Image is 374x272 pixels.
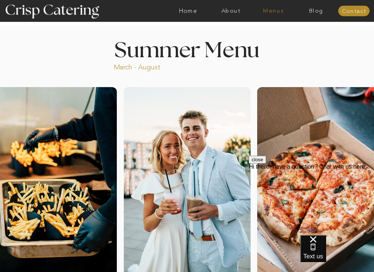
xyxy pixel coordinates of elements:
a: Blog [295,8,338,14]
a: About [209,8,252,14]
a: Home [167,8,210,14]
p: March - August [114,62,200,69]
a: Contact [338,8,370,14]
iframe: podium webchat widget bubble [300,235,374,272]
a: Menus [252,8,295,14]
iframe: podium webchat widget prompt [249,156,374,244]
h1: Summer Menu [100,39,273,58]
